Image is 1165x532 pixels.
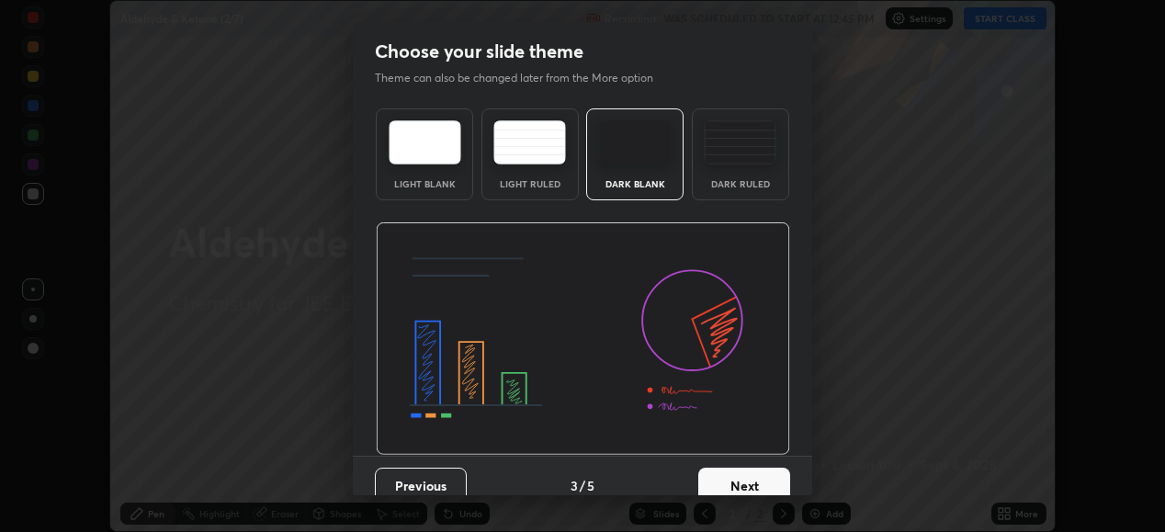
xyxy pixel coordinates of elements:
[580,476,585,495] h4: /
[376,222,790,456] img: darkThemeBanner.d06ce4a2.svg
[704,120,776,164] img: darkRuledTheme.de295e13.svg
[493,179,567,188] div: Light Ruled
[698,468,790,504] button: Next
[587,476,594,495] h4: 5
[493,120,566,164] img: lightRuledTheme.5fabf969.svg
[375,70,673,86] p: Theme can also be changed later from the More option
[571,476,578,495] h4: 3
[388,179,461,188] div: Light Blank
[599,120,672,164] img: darkTheme.f0cc69e5.svg
[375,40,583,63] h2: Choose your slide theme
[389,120,461,164] img: lightTheme.e5ed3b09.svg
[375,468,467,504] button: Previous
[704,179,777,188] div: Dark Ruled
[598,179,672,188] div: Dark Blank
